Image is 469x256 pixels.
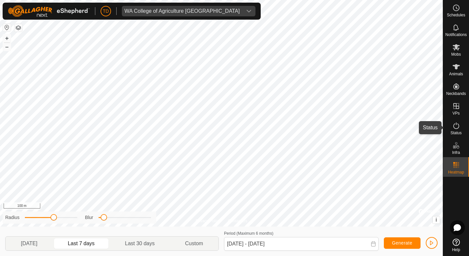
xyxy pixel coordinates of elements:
a: Contact Us [228,218,247,224]
span: Mobs [451,52,461,56]
div: dropdown trigger [242,6,255,16]
span: TD [103,8,109,15]
span: Last 30 days [125,240,155,247]
span: Notifications [445,33,467,37]
a: Help [443,236,469,254]
button: i [433,216,440,224]
button: Map Layers [14,24,22,32]
span: Generate [392,240,412,246]
span: Help [452,248,460,252]
span: VPs [452,111,460,115]
label: Radius [5,214,20,221]
span: Schedules [447,13,465,17]
button: Reset Map [3,24,11,31]
span: Status [450,131,461,135]
span: Infra [452,151,460,155]
label: Blur [85,214,93,221]
label: Period (Maximum 6 months) [224,231,273,236]
button: Generate [384,237,421,249]
button: + [3,34,11,42]
span: Neckbands [446,92,466,96]
button: – [3,43,11,51]
span: Heatmap [448,170,464,174]
img: Gallagher Logo [8,5,90,17]
span: i [436,217,437,223]
span: Custom [185,240,203,247]
span: [DATE] [21,240,37,247]
span: Animals [449,72,463,76]
span: Last 7 days [68,240,95,247]
span: WA College of Agriculture Denmark [122,6,242,16]
a: Privacy Policy [196,218,220,224]
div: WA College of Agriculture [GEOGRAPHIC_DATA] [124,9,240,14]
